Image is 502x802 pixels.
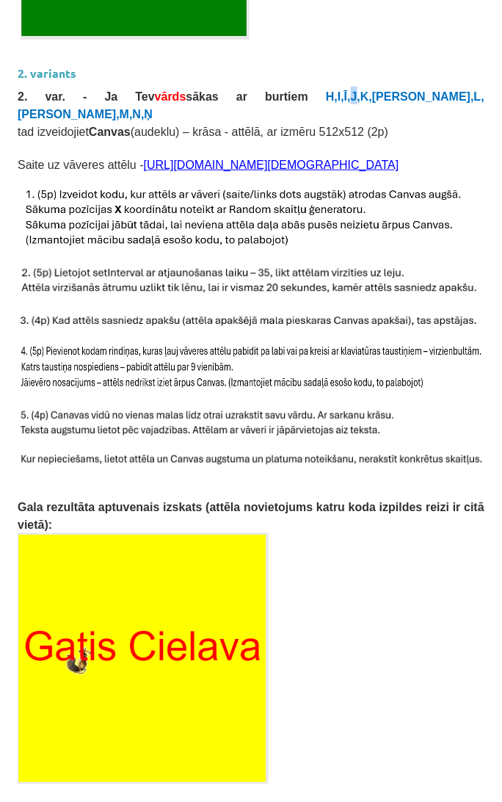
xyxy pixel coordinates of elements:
strong: 2. variants [18,65,76,81]
img: Attēls, kurā ir dzeltens, ekrānuzņēmums, grafika, fonts Apraksts ģenerēts automātiski [18,533,269,784]
span: Gala rezultāta aptuvenais izskats (attēla novietojums katru koda izpildes reizi ir citā vietā): [18,502,484,532]
b: Canvas [89,126,131,138]
span: 2. var. - Ja Tev sākas ar burtiem [18,90,308,103]
span: tad izveidojiet (audeklu) – krāsa - attēlā, ar izmēru 512x512 (2p) [18,126,388,138]
span: Saite uz vāveres attēlu - [18,159,399,171]
a: [URL][DOMAIN_NAME][DEMOGRAPHIC_DATA] [144,159,399,171]
span: vārds [155,90,186,103]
